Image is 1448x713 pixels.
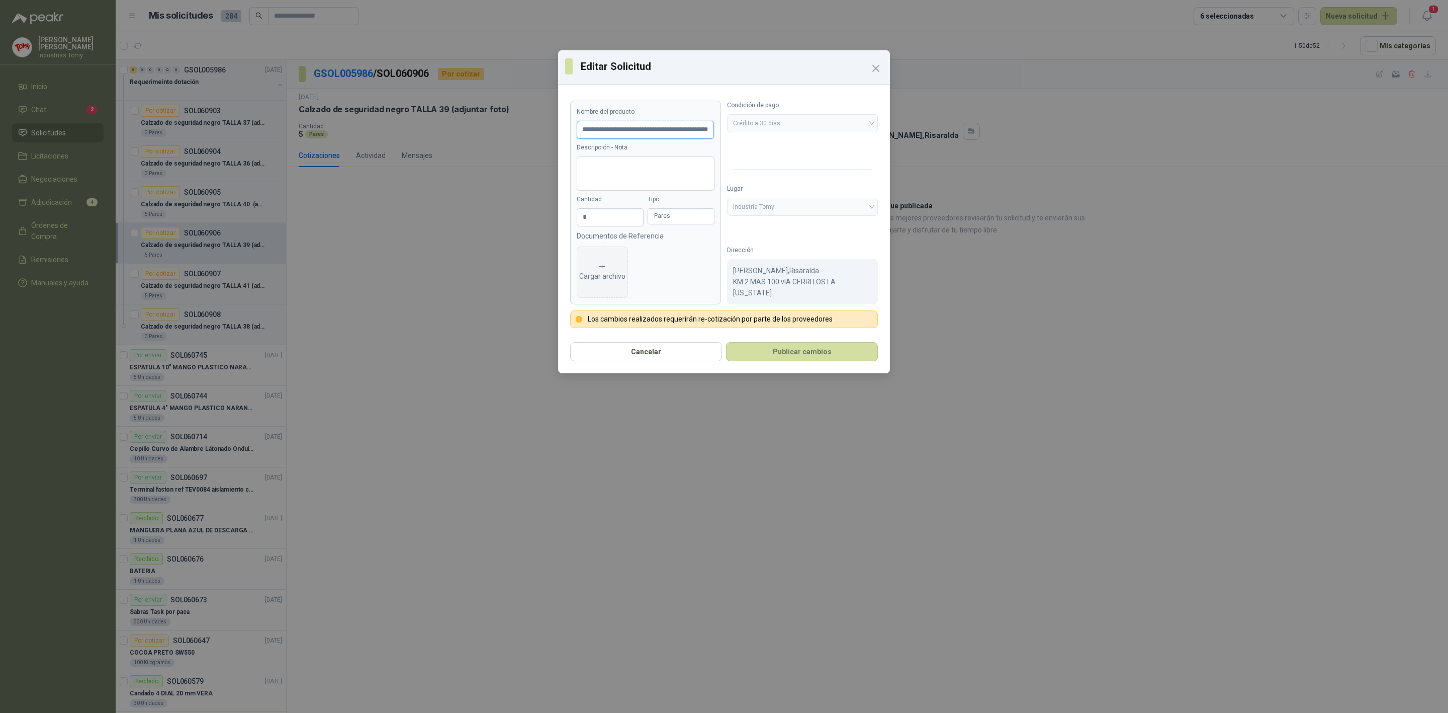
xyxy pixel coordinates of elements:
[733,276,872,298] p: KM 2 MAS 100 vIA CERRITOS LA [US_STATE]
[648,195,714,204] label: Tipo
[577,107,714,117] label: Nombre del producto
[727,259,878,304] div: [PERSON_NAME] , Risaralda
[579,262,625,282] div: Cargar archivo
[733,116,872,131] span: Crédito a 30 días
[726,342,878,361] button: Publicar cambios
[577,143,714,152] label: Descripción - Nota
[868,60,884,76] button: Close
[577,195,644,204] label: Cantidad
[570,342,722,361] button: Cancelar
[733,199,872,214] span: Industria Tomy
[648,208,714,224] div: Pares
[727,246,878,255] label: Dirección
[581,59,883,74] h3: Editar Solicitud
[588,315,833,323] p: Los cambios realizados requerirán re-cotización por parte de los proveedores
[727,101,878,110] label: Condición de pago
[727,184,878,194] label: Lugar
[577,230,714,242] p: Documentos de Referencia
